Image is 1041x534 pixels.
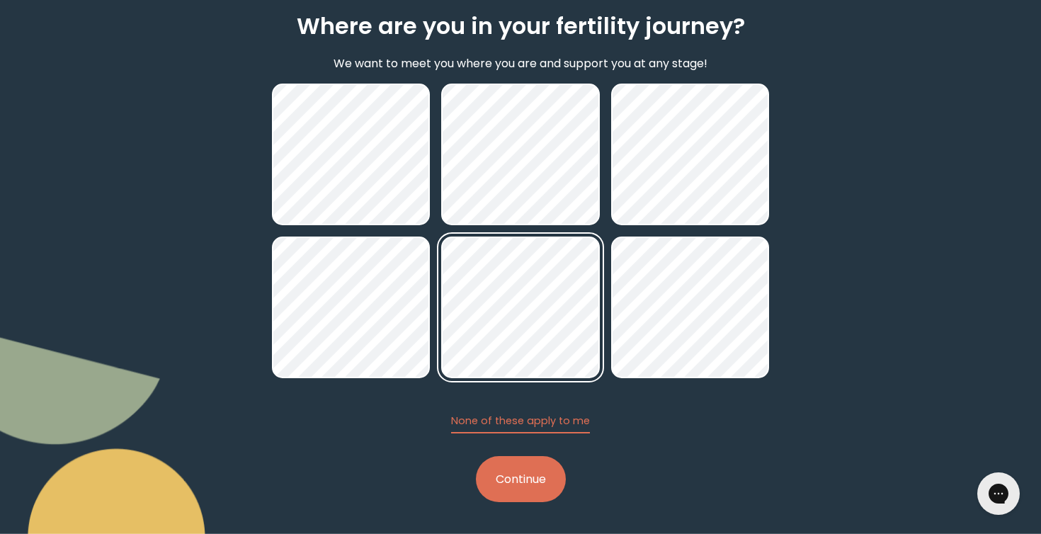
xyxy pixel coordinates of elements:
h2: Where are you in your fertility journey? [297,9,745,43]
p: We want to meet you where you are and support you at any stage! [334,55,707,72]
button: Continue [476,456,566,502]
iframe: Gorgias live chat messenger [970,467,1027,520]
button: None of these apply to me [451,414,590,433]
